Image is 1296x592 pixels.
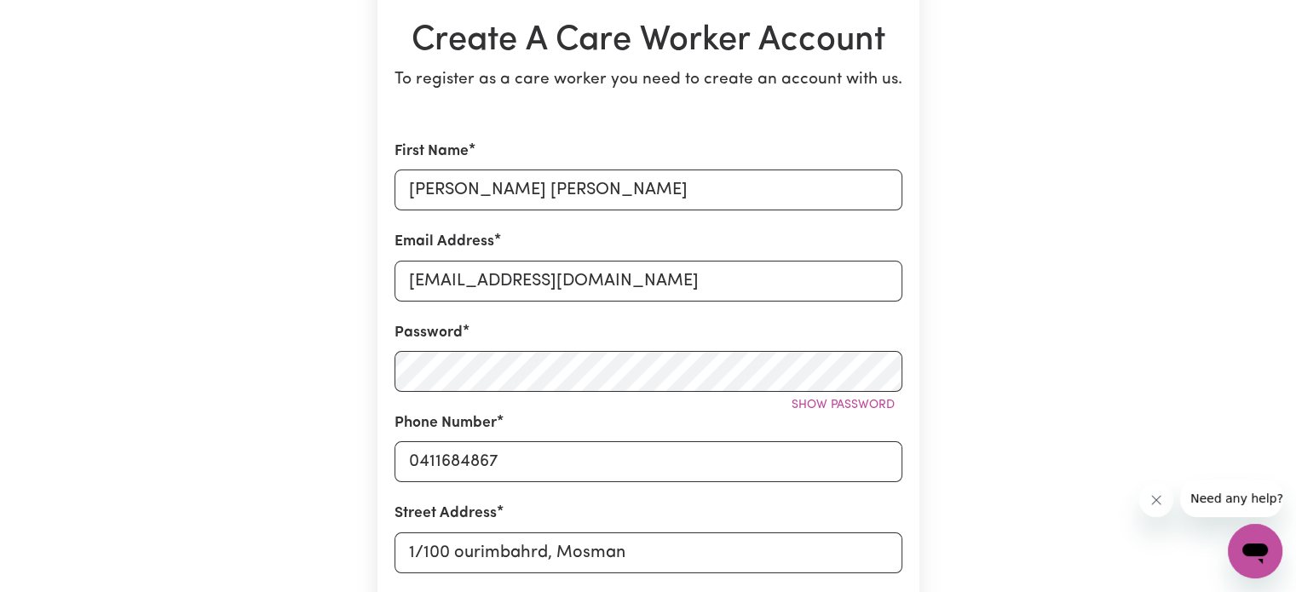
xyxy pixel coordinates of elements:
input: e.g. daniela.d88@gmail.com [395,261,902,302]
h1: Create A Care Worker Account [395,20,902,61]
input: e.g. 221B Victoria St [395,532,902,573]
span: Show password [792,399,895,411]
iframe: Close message [1139,483,1173,517]
p: To register as a care worker you need to create an account with us. [395,68,902,93]
iframe: Button to launch messaging window [1228,524,1282,578]
iframe: Message from company [1180,480,1282,517]
label: Email Address [395,231,494,253]
input: e.g. Daniela [395,170,902,210]
label: Password [395,322,463,344]
label: Street Address [395,503,497,525]
label: First Name [395,141,469,163]
button: Show password [784,392,902,418]
label: Phone Number [395,412,497,434]
input: e.g. 0412 345 678 [395,441,902,482]
span: Need any help? [10,12,103,26]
